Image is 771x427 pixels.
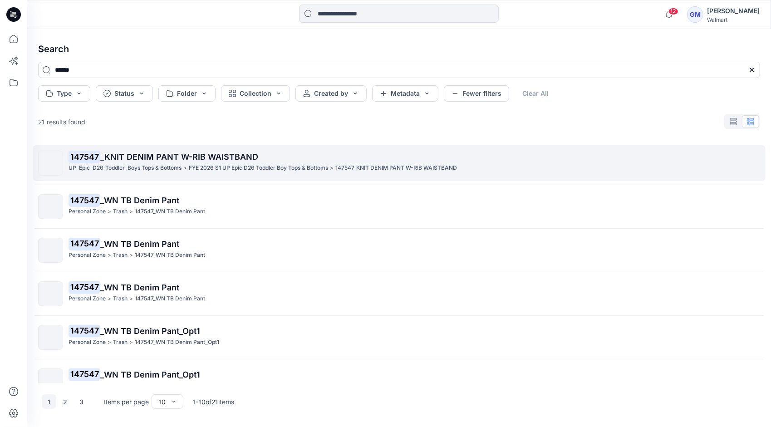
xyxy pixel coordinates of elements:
[108,294,111,304] p: >
[69,150,100,163] mark: 147547
[108,250,111,260] p: >
[129,294,133,304] p: >
[69,237,100,250] mark: 147547
[58,394,73,409] button: 2
[135,207,205,216] p: 147547_WN TB Denim Pant
[108,338,111,347] p: >
[103,397,149,407] p: Items per page
[33,363,766,399] a: 147547_WN TB Denim Pant_Opt1Personal Zone>Trash>147547_WN TB Denim Pant_Opt1
[135,250,205,260] p: 147547_WN TB Denim Pant
[129,250,133,260] p: >
[108,207,111,216] p: >
[158,397,166,407] div: 10
[108,381,111,391] p: >
[113,338,128,347] p: Trash
[69,163,182,173] p: UP_Epic_D26_Toddler_Boys Tops & Bottoms
[69,281,100,294] mark: 147547
[33,319,766,355] a: 147547_WN TB Denim Pant_Opt1Personal Zone>Trash>147547_WN TB Denim Pant_Opt1
[69,381,106,391] p: Personal Zone
[42,394,56,409] button: 1
[707,16,760,23] div: Walmart
[96,85,153,102] button: Status
[221,85,290,102] button: Collection
[707,5,760,16] div: [PERSON_NAME]
[189,163,328,173] p: FYE 2026 S1 UP Epic D26 Toddler Boy Tops & Bottoms
[100,239,179,249] span: _WN TB Denim Pant
[69,294,106,304] p: Personal Zone
[135,338,219,347] p: 147547_WN TB Denim Pant_Opt1
[113,250,128,260] p: Trash
[33,189,766,225] a: 147547_WN TB Denim PantPersonal Zone>Trash>147547_WN TB Denim Pant
[100,283,179,292] span: _WN TB Denim Pant
[687,6,703,23] div: GM
[135,381,219,391] p: 147547_WN TB Denim Pant_Opt1
[33,145,766,181] a: 147547_KNIT DENIM PANT W-RIB WAISTBANDUP_Epic_D26_Toddler_Boys Tops & Bottoms>FYE 2026 S1 UP Epic...
[69,207,106,216] p: Personal Zone
[100,370,200,379] span: _WN TB Denim Pant_Opt1
[33,232,766,268] a: 147547_WN TB Denim PantPersonal Zone>Trash>147547_WN TB Denim Pant
[100,326,200,336] span: _WN TB Denim Pant_Opt1
[158,85,216,102] button: Folder
[38,117,85,127] p: 21 results found
[444,85,509,102] button: Fewer filters
[31,36,767,62] h4: Search
[69,250,106,260] p: Personal Zone
[372,85,438,102] button: Metadata
[330,163,334,173] p: >
[192,397,234,407] p: 1 - 10 of 21 items
[69,338,106,347] p: Personal Zone
[335,163,457,173] p: 147547_KNIT DENIM PANT W-RIB WAISTBAND
[100,152,258,162] span: _KNIT DENIM PANT W-RIB WAISTBAND
[113,381,128,391] p: Trash
[129,338,133,347] p: >
[113,207,128,216] p: Trash
[113,294,128,304] p: Trash
[33,276,766,312] a: 147547_WN TB Denim PantPersonal Zone>Trash>147547_WN TB Denim Pant
[69,194,100,206] mark: 147547
[668,8,678,15] span: 12
[38,85,90,102] button: Type
[69,368,100,381] mark: 147547
[69,324,100,337] mark: 147547
[129,207,133,216] p: >
[129,381,133,391] p: >
[74,394,89,409] button: 3
[295,85,367,102] button: Created by
[183,163,187,173] p: >
[135,294,205,304] p: 147547_WN TB Denim Pant
[100,196,179,205] span: _WN TB Denim Pant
